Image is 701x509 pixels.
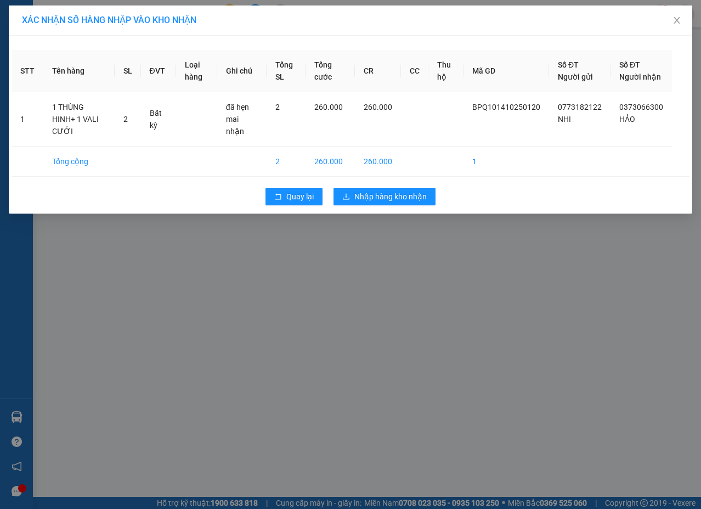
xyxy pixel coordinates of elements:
[115,50,141,92] th: SL
[314,103,343,111] span: 260.000
[342,193,350,202] span: download
[87,6,150,15] strong: ĐỒNG PHƯỚC
[401,50,428,92] th: CC
[267,50,306,92] th: Tổng SL
[672,16,681,25] span: close
[217,50,267,92] th: Ghi chú
[558,115,571,124] span: NHI
[274,193,282,202] span: rollback
[662,5,692,36] button: Close
[87,18,148,31] span: Bến xe [GEOGRAPHIC_DATA]
[141,50,176,92] th: ĐVT
[226,103,249,136] span: đã hẹn mai nhận
[43,147,115,177] td: Tổng cộng
[30,59,134,68] span: -----------------------------------------
[3,71,115,77] span: [PERSON_NAME]:
[619,72,661,81] span: Người nhận
[558,103,602,111] span: 0773182122
[472,103,540,111] span: BPQ101410250120
[354,191,427,203] span: Nhập hàng kho nhận
[463,50,549,92] th: Mã GD
[463,147,549,177] td: 1
[87,33,151,47] span: 01 Võ Văn Truyện, KP.1, Phường 2
[558,72,593,81] span: Người gửi
[176,50,217,92] th: Loại hàng
[12,50,43,92] th: STT
[355,50,401,92] th: CR
[3,80,67,86] span: In ngày:
[87,49,134,55] span: Hotline: 19001152
[43,50,115,92] th: Tên hàng
[43,92,115,147] td: 1 THÙNG HINH+ 1 VALI CƯỚI
[428,50,463,92] th: Thu hộ
[306,147,354,177] td: 260.000
[355,147,401,177] td: 260.000
[619,115,635,124] span: HẢO
[267,147,306,177] td: 2
[306,50,354,92] th: Tổng cước
[12,92,43,147] td: 1
[22,15,196,25] span: XÁC NHẬN SỐ HÀNG NHẬP VÀO KHO NHẬN
[286,191,314,203] span: Quay lại
[24,80,67,86] span: 03:45:02 [DATE]
[333,188,436,205] button: downloadNhập hàng kho nhận
[141,92,176,147] td: Bất kỳ
[558,60,579,69] span: Số ĐT
[619,103,663,111] span: 0373066300
[364,103,392,111] span: 260.000
[55,70,115,78] span: VPLK1510250001
[619,60,640,69] span: Số ĐT
[4,7,53,55] img: logo
[275,103,280,111] span: 2
[123,115,128,124] span: 2
[265,188,323,205] button: rollbackQuay lại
